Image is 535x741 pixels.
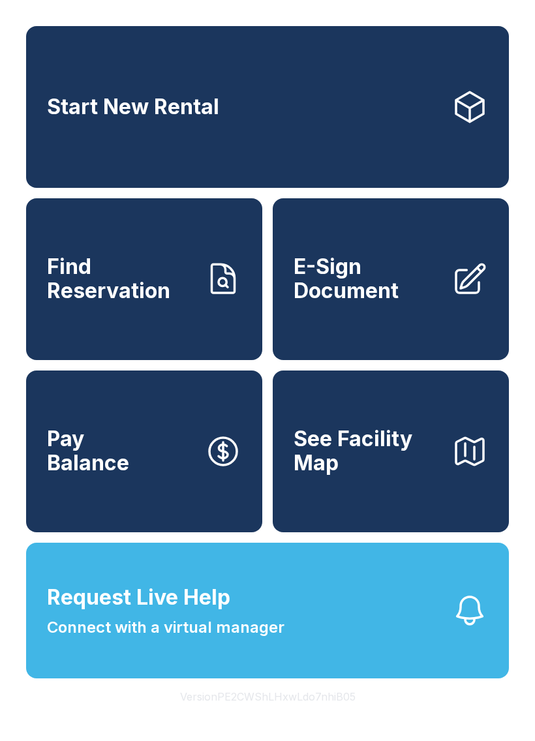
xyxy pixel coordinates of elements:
button: VersionPE2CWShLHxwLdo7nhiB05 [170,678,366,715]
a: Start New Rental [26,26,509,188]
a: Find Reservation [26,198,262,360]
span: Request Live Help [47,582,230,613]
button: See Facility Map [273,370,509,532]
span: Find Reservation [47,255,194,303]
a: E-Sign Document [273,198,509,360]
span: Connect with a virtual manager [47,616,284,639]
span: Start New Rental [47,95,219,119]
span: E-Sign Document [294,255,441,303]
span: Pay Balance [47,427,129,475]
span: See Facility Map [294,427,441,475]
a: PayBalance [26,370,262,532]
button: Request Live HelpConnect with a virtual manager [26,543,509,678]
